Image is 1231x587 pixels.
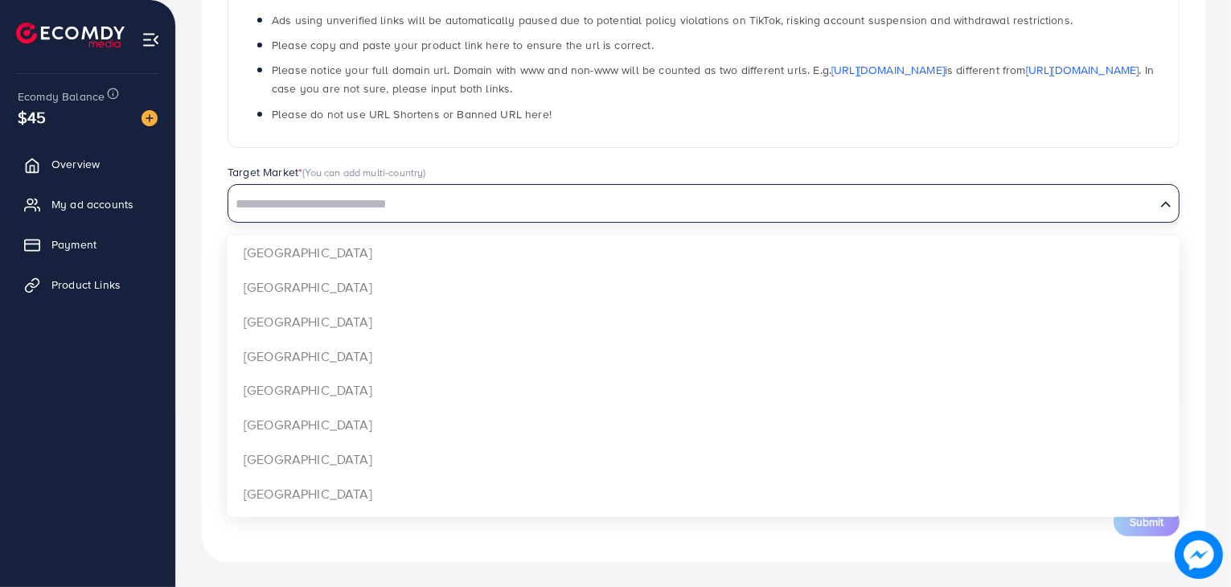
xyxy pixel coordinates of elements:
[272,62,1154,96] span: Please notice your full domain url. Domain with www and non-www will be counted as two different ...
[272,37,654,53] span: Please copy and paste your product link here to ensure the url is correct.
[142,31,160,49] img: menu
[230,192,1154,217] input: Search for option
[51,236,96,252] span: Payment
[228,184,1180,223] div: Search for option
[1026,62,1139,78] a: [URL][DOMAIN_NAME]
[18,105,46,129] span: $45
[12,188,163,220] a: My ad accounts
[228,240,301,257] label: Upload video
[51,196,133,212] span: My ad accounts
[831,62,945,78] a: [URL][DOMAIN_NAME]
[272,106,552,122] span: Please do not use URL Shortens or Banned URL here!
[272,12,1073,28] span: Ads using unverified links will be automatically paused due to potential policy violations on Tik...
[228,449,1180,488] p: *Note: If you use unverified product links, the Ecomdy system will notify the support team to rev...
[646,362,761,391] button: Upload video
[51,156,100,172] span: Overview
[12,228,163,261] a: Payment
[1114,507,1180,536] button: Submit
[18,88,105,105] span: Ecomdy Balance
[16,23,125,47] img: logo
[12,269,163,301] a: Product Links
[51,277,121,293] span: Product Links
[302,165,425,179] span: (You can add multi-country)
[662,371,745,382] span: Upload video
[1130,514,1163,530] span: Submit
[1175,531,1223,579] img: image
[228,164,426,180] label: Target Market
[12,148,163,180] a: Overview
[601,297,806,320] h2: You can upload a video
[601,330,806,349] p: Click on the button or drag files here
[142,110,158,126] img: image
